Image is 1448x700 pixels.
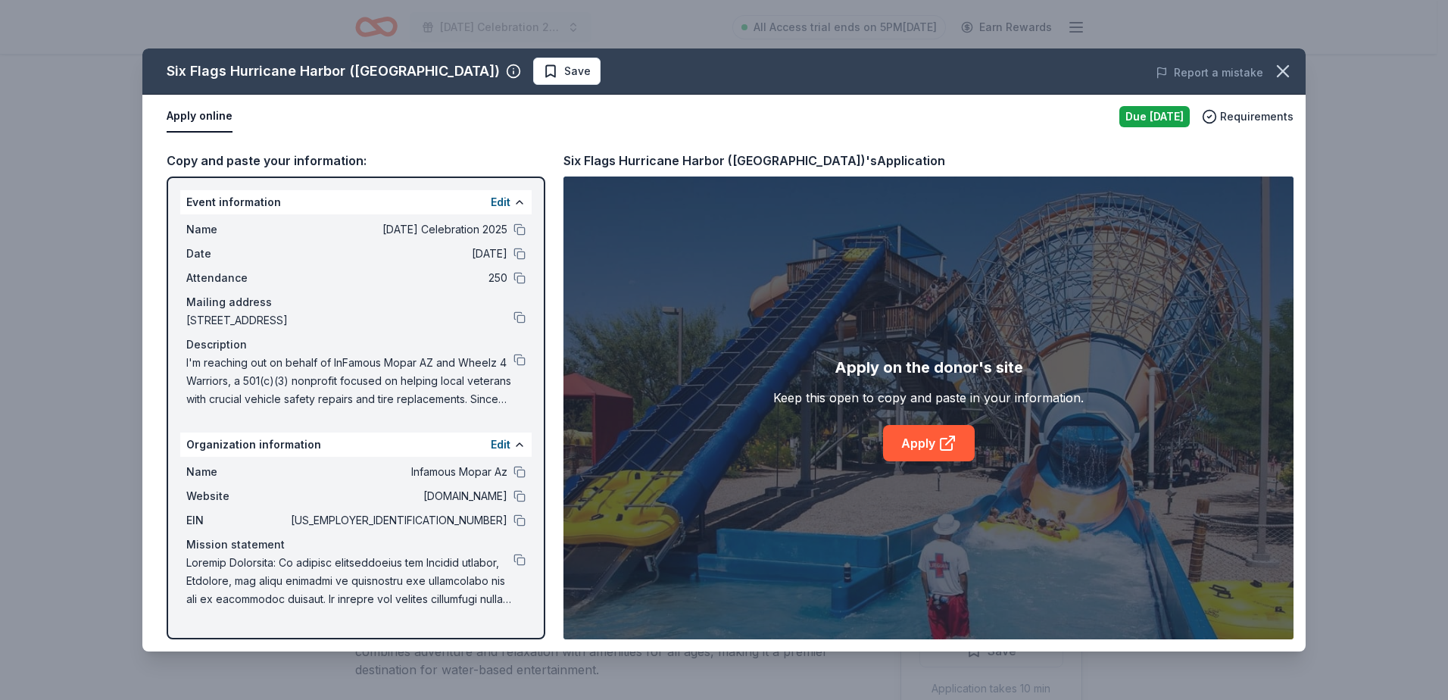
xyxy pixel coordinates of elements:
[563,151,945,170] div: Six Flags Hurricane Harbor ([GEOGRAPHIC_DATA])'s Application
[1156,64,1263,82] button: Report a mistake
[186,463,288,481] span: Name
[167,59,500,83] div: Six Flags Hurricane Harbor ([GEOGRAPHIC_DATA])
[167,101,232,133] button: Apply online
[1119,106,1190,127] div: Due [DATE]
[186,220,288,239] span: Name
[180,433,532,457] div: Organization information
[288,220,507,239] span: [DATE] Celebration 2025
[288,487,507,505] span: [DOMAIN_NAME]
[288,511,507,530] span: [US_EMPLOYER_IDENTIFICATION_NUMBER]
[564,62,591,80] span: Save
[1220,108,1294,126] span: Requirements
[180,190,532,214] div: Event information
[186,554,513,608] span: Loremip Dolorsita: Co adipisc elitseddoeius tem Incidid utlabor, Etdolore, mag aliqu enimadmi ve ...
[491,436,510,454] button: Edit
[186,336,526,354] div: Description
[288,269,507,287] span: 250
[186,293,526,311] div: Mailing address
[288,463,507,481] span: Infamous Mopar Az
[883,425,975,461] a: Apply
[1202,108,1294,126] button: Requirements
[186,354,513,408] span: I'm reaching out on behalf of InFamous Mopar AZ and Wheelz 4 Warriors, a 501(c)(3) nonprofit focu...
[167,151,545,170] div: Copy and paste your information:
[835,355,1023,380] div: Apply on the donor's site
[186,269,288,287] span: Attendance
[773,389,1084,407] div: Keep this open to copy and paste in your information.
[186,487,288,505] span: Website
[288,245,507,263] span: [DATE]
[533,58,601,85] button: Save
[491,193,510,211] button: Edit
[186,245,288,263] span: Date
[186,536,526,554] div: Mission statement
[186,511,288,530] span: EIN
[186,311,513,330] span: [STREET_ADDRESS]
